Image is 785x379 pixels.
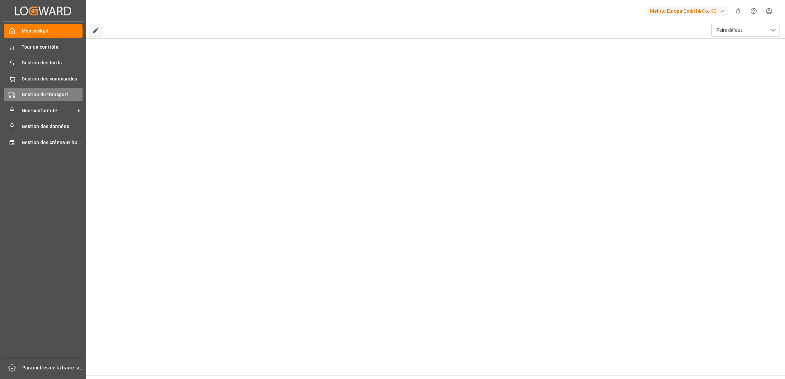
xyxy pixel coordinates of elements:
span: Faire défaut [717,27,742,34]
span: Mon cockpit [22,27,83,35]
a: Gestion des commandes [4,72,83,85]
a: Gestion des données [4,120,83,133]
font: Melitta Europa GmbH & Co. KG [650,8,717,15]
span: Gestion des commandes [22,75,83,83]
button: Afficher 0 nouvelles notifications [731,3,746,19]
span: Gestion du transport [22,91,83,98]
a: Gestion des créneaux horaires [4,136,83,149]
a: Gestion des tarifs [4,56,83,70]
button: Ouvrir le menu [711,24,780,37]
a: Mon cockpit [4,24,83,38]
span: Gestion des données [22,123,83,130]
a: Gestion du transport [4,88,83,101]
button: Centre d’aide [746,3,761,19]
span: Paramètres de la barre latérale [22,364,84,371]
span: Gestion des créneaux horaires [22,139,83,146]
span: Non-conformité [22,107,76,114]
button: Melitta Europa GmbH & Co. KG [647,4,731,17]
span: Gestion des tarifs [22,59,83,66]
a: Tour de contrôle [4,40,83,53]
span: Tour de contrôle [22,43,83,51]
